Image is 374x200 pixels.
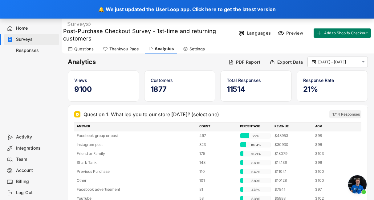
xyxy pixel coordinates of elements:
div: Team [16,156,57,162]
div: Facebook group or post [77,133,196,138]
div: Preview [286,30,305,36]
input: Select Date Range [318,59,359,65]
div: 101 [199,178,236,183]
div: Settings [189,46,205,52]
text:  [312,59,316,65]
button:  [360,59,366,65]
h5: 21% [303,85,362,94]
div: Responses [16,48,57,53]
div: 29% [242,133,270,139]
div: COUNT [199,124,236,130]
div: Friend or Family [77,151,196,156]
div: Home [16,25,57,31]
font: Post-Purchase Checkout Survey - 1st-time and returning customers [63,28,218,41]
div: Other [77,178,196,183]
div: $98 [315,133,352,138]
button: Add to Shopify Checkout [314,28,371,38]
div: PERCENTAGE [240,124,271,130]
div: $18079 [274,151,311,156]
div: Activity [16,134,57,140]
h5: 9100 [74,85,133,94]
div: $96 [315,160,352,165]
div: 175 [199,151,236,156]
h5: 11514 [227,85,285,94]
div: $96 [315,142,352,147]
div: Total Responses [227,77,285,83]
div: 148 [199,160,236,165]
button:  [311,59,317,65]
a: Open chat [348,175,367,194]
div: $30930 [274,142,311,147]
div: 5.89% [242,178,270,184]
div: 497 [199,133,236,138]
div: Question 1. What led you to our store [DATE]? (select one) [83,111,219,118]
img: Language%20Icon.svg [238,30,245,36]
div: Billing [16,179,57,185]
div: Questions [74,46,94,52]
div: 6.42% [242,169,270,175]
div: Response Rate [303,77,362,83]
div: Export Data [277,59,303,65]
div: Shark Tank [77,160,196,165]
div: $10128 [274,178,311,183]
div: 8.63% [242,160,270,166]
div: Surveys [67,20,91,28]
div: $48953 [274,133,311,138]
div: 1714 Responses [332,112,360,117]
img: Single Select [75,113,79,116]
div: $97 [315,187,352,192]
div: 4.73% [242,187,270,193]
div: PDF Report [236,59,261,65]
text:  [362,59,365,65]
div: 10.21% [242,151,270,157]
div: $14136 [274,160,311,165]
span: Add to Shopify Checkout [324,31,368,35]
div: Instagram post [77,142,196,147]
div: AOV [315,124,352,130]
h5: 1877 [151,85,209,94]
div: $11041 [274,169,311,174]
div: 81 [199,187,236,192]
div: ANSWER [77,124,196,130]
div: Surveys [16,36,57,42]
div: $100 [315,169,352,174]
div: 110 [199,169,236,174]
div: 18.84% [242,142,270,148]
div: Views [74,77,133,83]
div: 323 [199,142,236,147]
div: Previous Purchase [77,169,196,174]
div: Integrations [16,145,57,151]
div: Facebook advertisement [77,187,196,192]
div: REVENUE [274,124,311,130]
div: Account [16,168,57,173]
h6: Analytics [68,58,224,66]
div: Languages [247,30,271,36]
div: $7841 [274,187,311,192]
div: Log Out [16,190,57,196]
div: $103 [315,151,352,156]
div: Customers [151,77,209,83]
div: $100 [315,178,352,183]
div: Thankyou Page [109,46,139,52]
div: Analytics [155,46,174,51]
